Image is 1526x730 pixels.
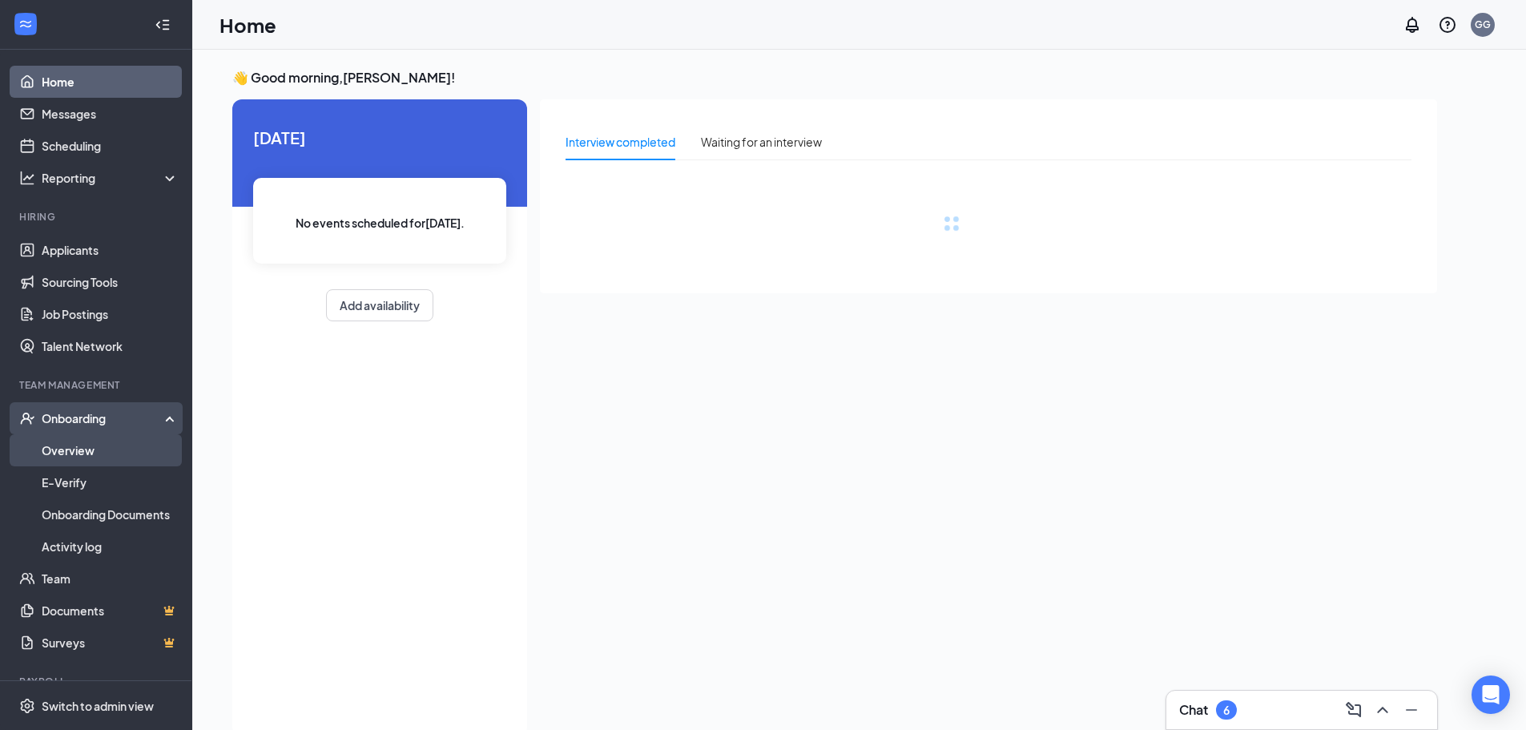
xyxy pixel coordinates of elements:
svg: ComposeMessage [1344,700,1363,720]
button: ChevronUp [1370,697,1395,723]
div: Interview completed [566,133,675,151]
svg: Notifications [1403,15,1422,34]
button: ComposeMessage [1341,697,1367,723]
svg: Minimize [1402,700,1421,720]
button: Add availability [326,289,433,321]
a: DocumentsCrown [42,595,179,627]
svg: QuestionInfo [1438,15,1457,34]
h3: Chat [1179,701,1208,719]
h3: 👋 Good morning, [PERSON_NAME] ! [232,69,1437,87]
h1: Home [219,11,276,38]
div: Onboarding [42,410,165,426]
a: Messages [42,98,179,130]
a: E-Verify [42,466,179,498]
a: SurveysCrown [42,627,179,659]
a: Team [42,563,179,595]
div: Switch to admin view [42,698,154,714]
svg: WorkstreamLogo [18,16,34,32]
div: GG [1475,18,1491,31]
a: Applicants [42,234,179,266]
div: Payroll [19,675,175,688]
svg: Analysis [19,170,35,186]
a: Job Postings [42,298,179,330]
a: Activity log [42,530,179,563]
span: [DATE] [253,125,506,150]
svg: UserCheck [19,410,35,426]
a: Overview [42,434,179,466]
div: Team Management [19,378,175,392]
span: No events scheduled for [DATE] . [296,214,465,232]
a: Onboarding Documents [42,498,179,530]
a: Home [42,66,179,98]
div: Hiring [19,210,175,224]
div: Reporting [42,170,179,186]
div: 6 [1223,704,1230,717]
svg: ChevronUp [1373,700,1392,720]
div: Open Intercom Messenger [1472,676,1510,714]
a: Talent Network [42,330,179,362]
a: Sourcing Tools [42,266,179,298]
button: Minimize [1399,697,1424,723]
div: Waiting for an interview [701,133,822,151]
svg: Collapse [155,17,171,33]
svg: Settings [19,698,35,714]
a: Scheduling [42,130,179,162]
